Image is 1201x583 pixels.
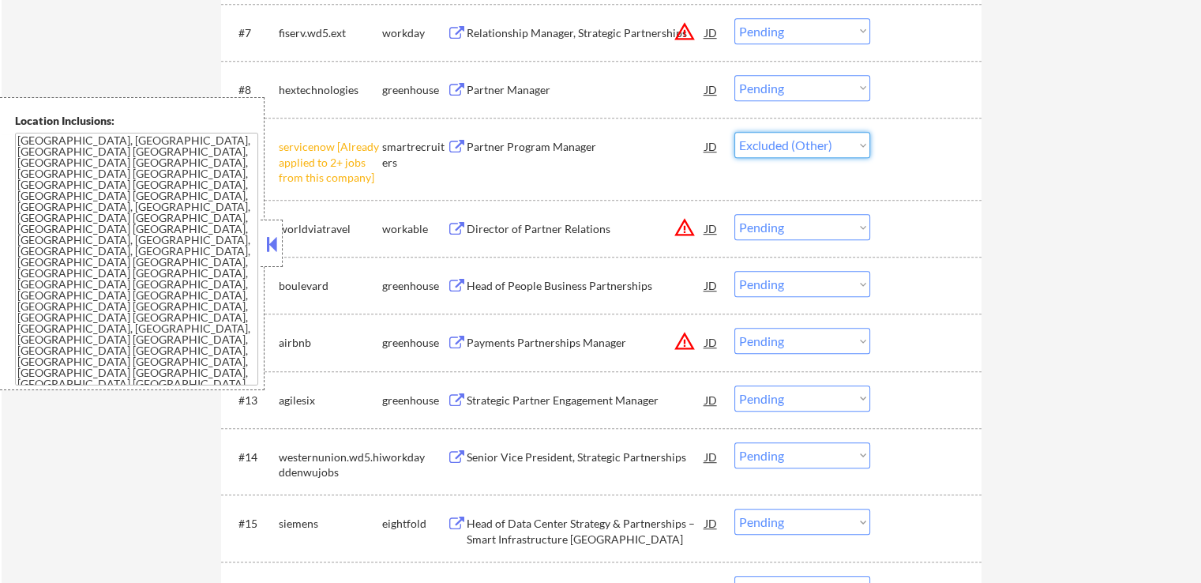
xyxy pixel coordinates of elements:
div: JD [704,75,719,103]
div: #15 [238,516,266,532]
div: JD [704,442,719,471]
div: greenhouse [382,82,447,98]
div: JD [704,132,719,160]
div: workday [382,25,447,41]
div: fiserv.wd5.ext [279,25,382,41]
div: Head of People Business Partnerships [467,278,705,294]
div: Strategic Partner Engagement Manager [467,393,705,408]
div: Relationship Manager, Strategic Partnerships [467,25,705,41]
div: JD [704,328,719,356]
div: worldviatravel [279,221,382,237]
button: warning_amber [674,21,696,43]
div: hextechnologies [279,82,382,98]
button: warning_amber [674,216,696,239]
div: #7 [238,25,266,41]
button: warning_amber [674,330,696,352]
div: Senior Vice President, Strategic Partnerships [467,449,705,465]
div: Director of Partner Relations [467,221,705,237]
div: siemens [279,516,382,532]
div: Payments Partnerships Manager [467,335,705,351]
div: greenhouse [382,393,447,408]
div: westernunion.wd5.hiddenwujobs [279,449,382,480]
div: JD [704,386,719,414]
div: boulevard [279,278,382,294]
div: airbnb [279,335,382,351]
div: Location Inclusions: [15,113,258,129]
div: agilesix [279,393,382,408]
div: greenhouse [382,335,447,351]
div: #13 [238,393,266,408]
div: greenhouse [382,278,447,294]
div: #8 [238,82,266,98]
div: Partner Program Manager [467,139,705,155]
div: workable [382,221,447,237]
div: JD [704,18,719,47]
div: Head of Data Center Strategy & Partnerships – Smart Infrastructure [GEOGRAPHIC_DATA] [467,516,705,547]
div: servicenow [Already applied to 2+ jobs from this company] [279,139,382,186]
div: workday [382,449,447,465]
div: #14 [238,449,266,465]
div: eightfold [382,516,447,532]
div: smartrecruiters [382,139,447,170]
div: JD [704,214,719,243]
div: JD [704,509,719,537]
div: JD [704,271,719,299]
div: Partner Manager [467,82,705,98]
